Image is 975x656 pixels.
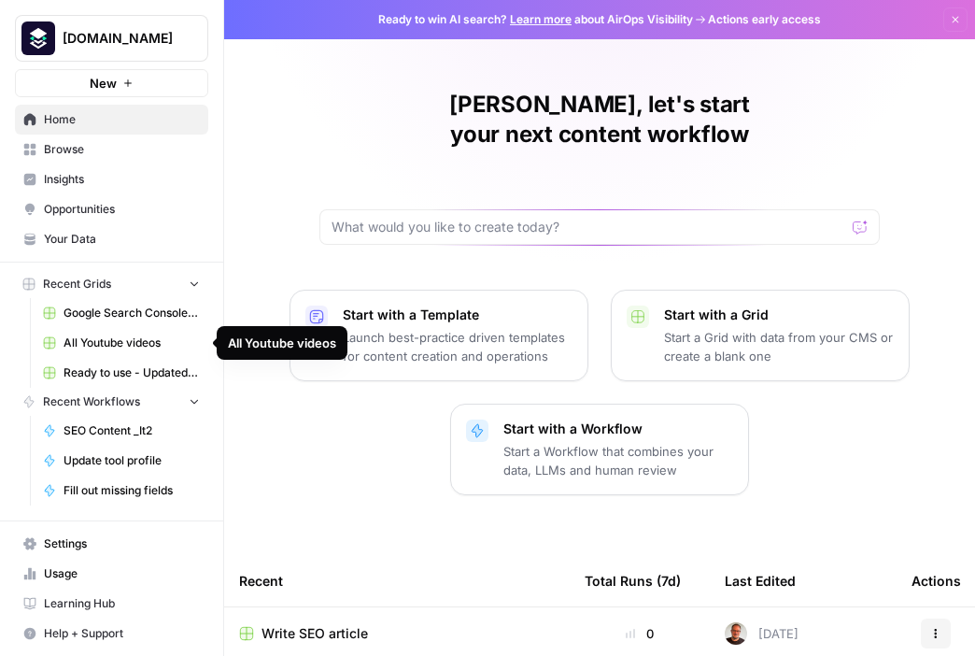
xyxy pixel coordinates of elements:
span: New [90,74,117,93]
p: Start with a Template [343,306,572,324]
p: Start with a Grid [664,306,894,324]
span: Recent Workflows [43,393,140,410]
a: Write SEO article [239,624,555,643]
div: Total Runs (7d) [585,555,681,606]
img: 05r7orzsl0v58yrl68db1q04vvfj [725,622,747,645]
button: Help + Support [15,619,208,649]
p: Launch best-practice driven templates for content creation and operations [343,328,572,365]
a: Google Search Console - [DOMAIN_NAME] [35,298,208,328]
button: Workspace: Platformengineering.org [15,15,208,62]
button: Start with a GridStart a Grid with data from your CMS or create a blank one [611,290,910,381]
span: SEO Content _It2 [64,422,200,439]
button: Recent Grids [15,270,208,298]
h1: [PERSON_NAME], let's start your next content workflow [319,90,880,150]
a: Fill out missing fields [35,476,208,506]
span: Update tool profile [64,452,200,469]
a: Your Data [15,224,208,254]
span: Usage [44,565,200,582]
span: Ready to use - Updated an existing tool profile in Webflow [64,364,200,381]
a: Learn more [510,12,572,26]
span: All Youtube videos [64,335,200,351]
a: SEO Content _It2 [35,416,208,446]
a: Opportunities [15,194,208,224]
a: Ready to use - Updated an existing tool profile in Webflow [35,358,208,388]
a: Settings [15,529,208,559]
span: Recent Grids [43,276,111,292]
button: Recent Workflows [15,388,208,416]
span: Home [44,111,200,128]
button: Start with a TemplateLaunch best-practice driven templates for content creation and operations [290,290,588,381]
span: Fill out missing fields [64,482,200,499]
span: Google Search Console - [DOMAIN_NAME] [64,305,200,321]
div: Recent [239,555,555,606]
div: All Youtube videos [228,334,336,352]
div: Last Edited [725,555,796,606]
img: Platformengineering.org Logo [21,21,55,55]
a: Browse [15,135,208,164]
span: Opportunities [44,201,200,218]
p: Start a Workflow that combines your data, LLMs and human review [503,442,733,479]
span: Settings [44,535,200,552]
span: Your Data [44,231,200,248]
a: Learning Hub [15,589,208,619]
p: Start with a Workflow [503,420,733,438]
a: Home [15,105,208,135]
a: All Youtube videos [35,328,208,358]
div: Actions [911,555,961,606]
span: Write SEO article [261,624,368,643]
input: What would you like to create today? [332,218,845,236]
a: Update tool profile [35,446,208,476]
a: Insights [15,164,208,194]
div: 0 [585,624,695,643]
button: Start with a WorkflowStart a Workflow that combines your data, LLMs and human review [450,404,749,495]
span: Actions early access [708,11,821,28]
span: Browse [44,141,200,158]
div: [DATE] [725,622,798,645]
span: Ready to win AI search? about AirOps Visibility [378,11,693,28]
span: [DOMAIN_NAME] [63,29,176,48]
span: Help + Support [44,625,200,642]
a: Usage [15,559,208,589]
span: Insights [44,171,200,188]
button: New [15,69,208,97]
p: Start a Grid with data from your CMS or create a blank one [664,328,894,365]
span: Learning Hub [44,595,200,612]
